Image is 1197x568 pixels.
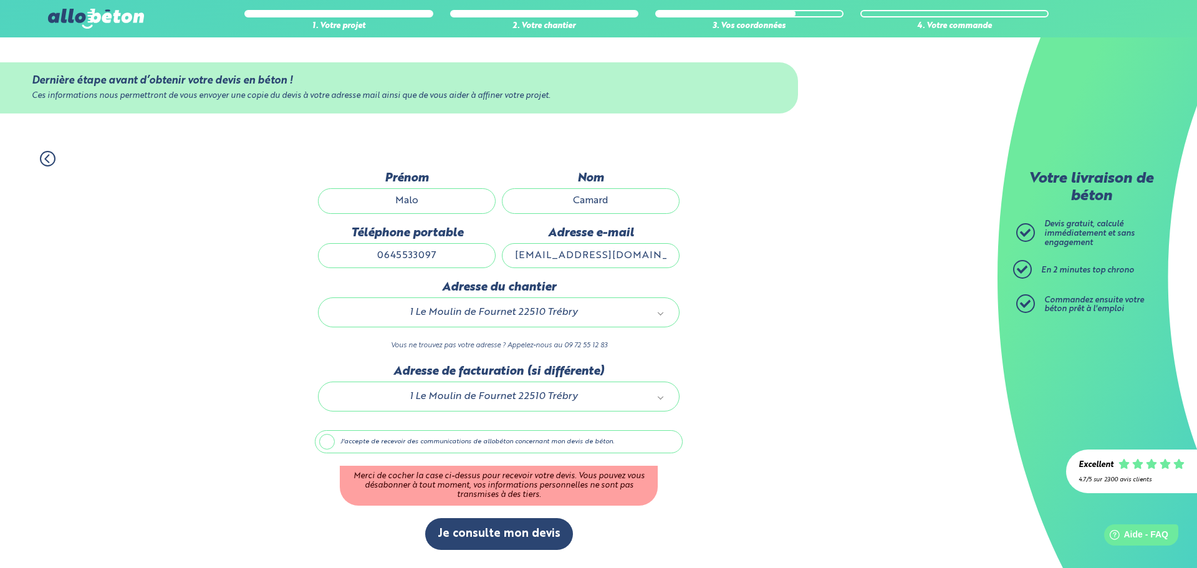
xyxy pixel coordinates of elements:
div: 3. Vos coordonnées [655,22,844,31]
div: 1. Votre projet [244,22,433,31]
label: Nom [502,171,680,185]
button: Je consulte mon devis [425,518,573,550]
div: Dernière étape avant d’obtenir votre devis en béton ! [32,75,766,87]
label: J'accepte de recevoir des communications de allobéton concernant mon devis de béton. [315,430,683,454]
div: 4.7/5 sur 2300 avis clients [1079,476,1185,483]
p: Vous ne trouvez pas votre adresse ? Appelez-nous au 09 72 55 12 83 [318,340,680,352]
div: Ces informations nous permettront de vous envoyer une copie du devis à votre adresse mail ainsi q... [32,92,766,101]
input: ex : 0642930817 [318,243,496,268]
a: 1 Le Moulin de Fournet 22510 Trébry [331,388,666,405]
div: 4. Votre commande [860,22,1049,31]
label: Adresse du chantier [318,281,680,294]
label: Adresse de facturation (si différente) [318,365,680,378]
input: Quel est votre prénom ? [318,188,496,213]
span: Devis gratuit, calculé immédiatement et sans engagement [1044,220,1135,246]
p: Votre livraison de béton [1019,171,1163,205]
label: Adresse e-mail [502,226,680,240]
input: Quel est votre nom de famille ? [502,188,680,213]
span: 1 Le Moulin de Fournet 22510 Trébry [336,388,650,405]
img: allobéton [48,9,144,29]
span: Commandez ensuite votre béton prêt à l'emploi [1044,296,1144,314]
input: ex : contact@allobeton.fr [502,243,680,268]
div: 2. Votre chantier [450,22,638,31]
span: En 2 minutes top chrono [1041,266,1134,274]
label: Téléphone portable [318,226,496,240]
iframe: Help widget launcher [1086,519,1183,554]
span: 1 Le Moulin de Fournet 22510 Trébry [336,304,650,320]
a: 1 Le Moulin de Fournet 22510 Trébry [331,304,666,320]
div: Merci de cocher la case ci-dessus pour recevoir votre devis. Vous pouvez vous désabonner à tout m... [340,466,658,506]
label: Prénom [318,171,496,185]
div: Excellent [1079,461,1113,470]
